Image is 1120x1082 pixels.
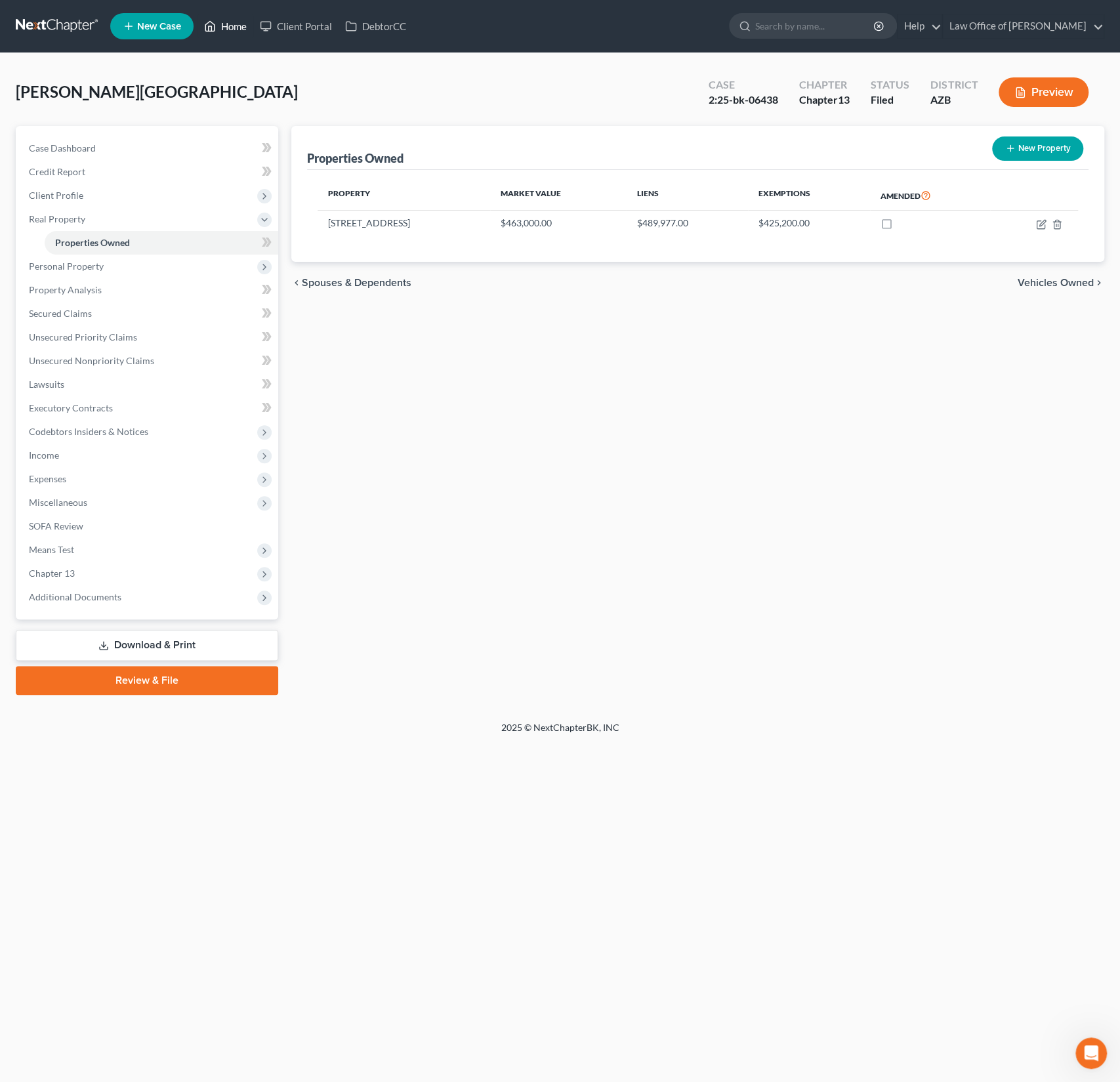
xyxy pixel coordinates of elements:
[1094,278,1104,288] i: chevron_right
[339,14,413,38] a: DebtorCC
[18,302,278,325] a: Secured Claims
[29,355,154,366] span: Unsecured Nonpriority Claims
[18,278,278,302] a: Property Analysis
[490,211,627,236] td: $463,000.00
[799,77,850,93] div: Chapter
[197,14,253,38] a: Home
[291,278,411,288] button: chevron_left Spouses & Dependents
[29,426,148,437] span: Codebtors Insiders & Notices
[318,211,490,236] td: [STREET_ADDRESS]
[29,520,83,531] span: SOFA Review
[29,544,74,555] span: Means Test
[709,93,778,108] div: 2:25-bk-06438
[999,77,1089,107] button: Preview
[838,93,850,106] span: 13
[29,260,104,272] span: Personal Property
[871,93,909,108] div: Filed
[930,77,978,93] div: District
[29,331,137,343] span: Unsecured Priority Claims
[16,630,278,661] a: Download & Print
[1075,1037,1107,1069] iframe: Intercom live chat
[748,180,870,211] th: Exemptions
[755,14,875,38] input: Search by name...
[29,591,121,602] span: Additional Documents
[137,22,181,31] span: New Case
[1018,278,1104,288] button: Vehicles Owned chevron_right
[29,449,59,461] span: Income
[29,308,92,319] span: Secured Claims
[930,93,978,108] div: AZB
[29,284,102,295] span: Property Analysis
[29,379,64,390] span: Lawsuits
[898,14,942,38] a: Help
[992,136,1083,161] button: New Property
[627,211,748,236] td: $489,977.00
[18,514,278,538] a: SOFA Review
[799,93,850,108] div: Chapter
[16,666,278,695] a: Review & File
[18,349,278,373] a: Unsecured Nonpriority Claims
[490,180,627,211] th: Market Value
[318,180,490,211] th: Property
[302,278,411,288] span: Spouses & Dependents
[29,190,83,201] span: Client Profile
[29,568,75,579] span: Chapter 13
[29,213,85,224] span: Real Property
[870,180,990,211] th: Amended
[291,278,302,288] i: chevron_left
[709,77,778,93] div: Case
[29,166,85,177] span: Credit Report
[16,82,298,101] span: [PERSON_NAME][GEOGRAPHIC_DATA]
[1018,278,1094,288] span: Vehicles Owned
[18,373,278,396] a: Lawsuits
[307,150,404,166] div: Properties Owned
[29,402,113,413] span: Executory Contracts
[29,142,96,154] span: Case Dashboard
[18,325,278,349] a: Unsecured Priority Claims
[186,721,934,745] div: 2025 © NextChapterBK, INC
[29,497,87,508] span: Miscellaneous
[18,160,278,184] a: Credit Report
[627,180,748,211] th: Liens
[18,136,278,160] a: Case Dashboard
[253,14,339,38] a: Client Portal
[18,396,278,420] a: Executory Contracts
[748,211,870,236] td: $425,200.00
[871,77,909,93] div: Status
[55,237,130,248] span: Properties Owned
[943,14,1104,38] a: Law Office of [PERSON_NAME]
[29,473,66,484] span: Expenses
[45,231,278,255] a: Properties Owned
